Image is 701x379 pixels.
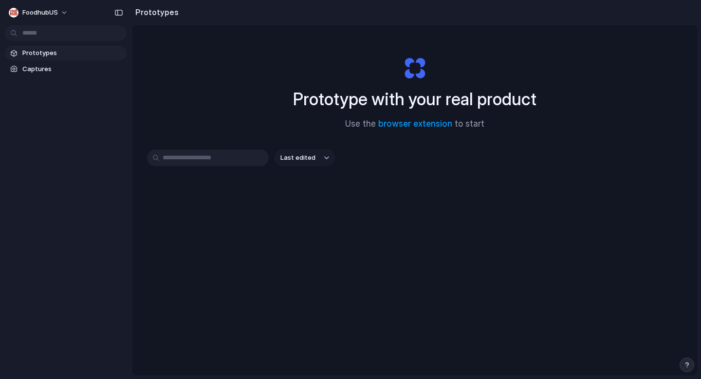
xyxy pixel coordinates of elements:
[293,86,536,112] h1: Prototype with your real product
[131,6,179,18] h2: Prototypes
[22,48,123,58] span: Prototypes
[280,153,315,163] span: Last edited
[378,119,452,129] a: browser extension
[5,62,127,76] a: Captures
[22,64,123,74] span: Captures
[275,150,335,166] button: Last edited
[5,5,73,20] button: FoodhubUS
[22,8,58,18] span: FoodhubUS
[5,46,127,60] a: Prototypes
[345,118,484,131] span: Use the to start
